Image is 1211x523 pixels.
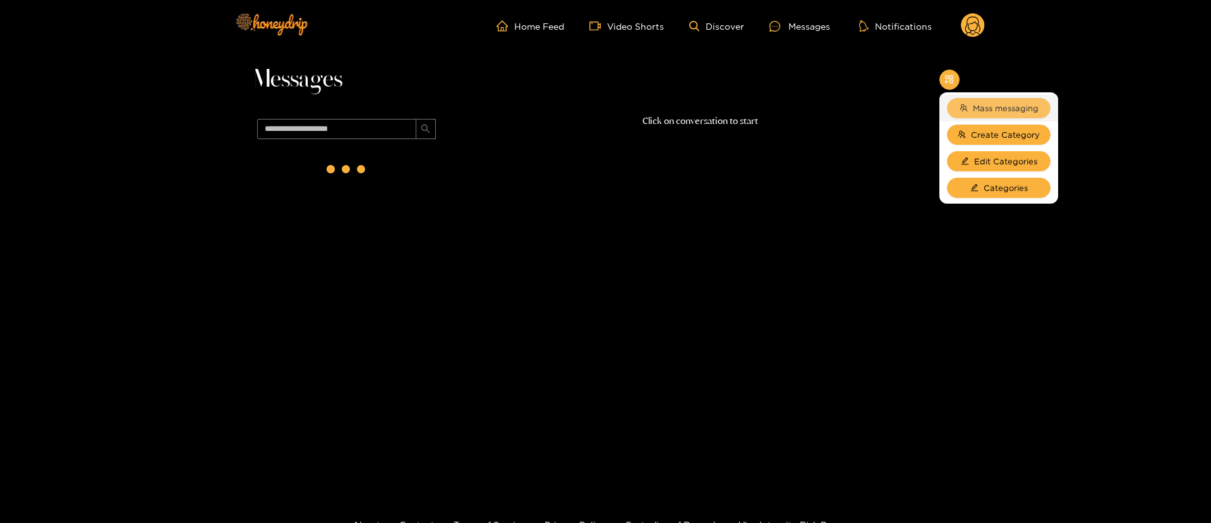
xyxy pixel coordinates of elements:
span: home [497,20,514,32]
button: usergroup-addCreate Category [947,125,1051,145]
span: edit [970,183,979,193]
button: Notifications [855,20,936,32]
span: Mass messaging [973,102,1039,114]
button: search [416,119,436,139]
span: edit [961,157,969,166]
div: Messages [769,19,830,34]
span: Edit Categories [974,155,1037,168]
button: editCategories [947,178,1051,198]
span: search [421,124,430,135]
span: Messages [252,65,342,95]
span: Categories [984,182,1028,194]
button: editEdit Categories [947,151,1051,171]
p: Click on conversation to start [442,114,960,128]
span: usergroup-add [958,130,966,140]
span: appstore-add [944,75,954,85]
a: Home Feed [497,20,564,32]
a: Video Shorts [589,20,664,32]
span: team [960,104,968,113]
span: video-camera [589,20,607,32]
button: appstore-add [939,70,960,90]
a: Discover [689,21,744,32]
span: Create Category [971,128,1040,141]
button: teamMass messaging [947,98,1051,118]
